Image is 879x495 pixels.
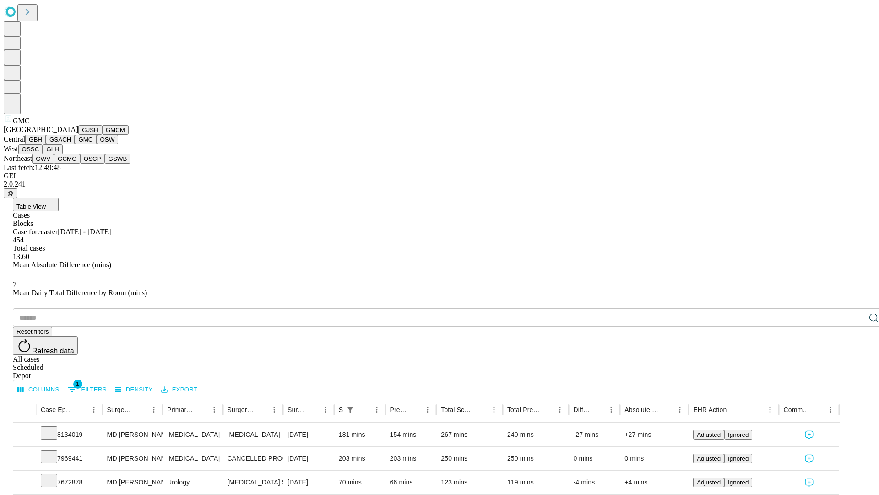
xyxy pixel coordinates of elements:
div: Total Scheduled Duration [441,406,474,413]
span: 7 [13,280,16,288]
button: Show filters [344,403,357,416]
button: GSACH [46,135,75,144]
button: Menu [208,403,221,416]
button: GSWB [105,154,131,164]
button: Menu [87,403,100,416]
span: West [4,145,18,153]
button: Menu [673,403,686,416]
button: GLH [43,144,62,154]
button: GBH [25,135,46,144]
button: Sort [811,403,824,416]
button: OSW [97,135,119,144]
button: Table View [13,198,59,211]
div: 240 mins [507,423,564,446]
div: 0 mins [573,447,615,470]
div: 203 mins [339,447,381,470]
span: [DATE] - [DATE] [58,228,111,236]
span: Ignored [728,431,749,438]
span: 1 [73,379,82,389]
div: 123 mins [441,471,498,494]
div: EHR Action [693,406,727,413]
button: Sort [358,403,370,416]
button: Density [113,383,155,397]
button: Adjusted [693,478,724,487]
div: 0 mins [624,447,684,470]
button: GCMC [54,154,80,164]
div: 7672878 [41,471,98,494]
button: Sort [135,403,147,416]
div: +27 mins [624,423,684,446]
button: Ignored [724,430,752,440]
div: 250 mins [507,447,564,470]
span: GMC [13,117,29,125]
span: Refresh data [32,347,74,355]
span: 454 [13,236,24,244]
div: Surgeon Name [107,406,134,413]
button: Adjusted [693,430,724,440]
span: Total cases [13,244,45,252]
button: Sort [475,403,488,416]
div: 1 active filter [344,403,357,416]
div: Difference [573,406,591,413]
button: Sort [661,403,673,416]
div: 119 mins [507,471,564,494]
button: Sort [195,403,208,416]
button: Expand [18,427,32,443]
button: Sort [306,403,319,416]
span: Adjusted [697,455,721,462]
span: [GEOGRAPHIC_DATA] [4,126,78,133]
button: Show filters [65,382,109,397]
button: GMC [75,135,96,144]
button: Sort [541,403,553,416]
div: 7969441 [41,447,98,470]
div: Predicted In Room Duration [390,406,408,413]
div: 154 mins [390,423,432,446]
button: Select columns [15,383,62,397]
div: MD [PERSON_NAME] [PERSON_NAME] Md [107,447,158,470]
div: Absolute Difference [624,406,660,413]
button: Expand [18,475,32,491]
div: 250 mins [441,447,498,470]
button: Expand [18,451,32,467]
div: [MEDICAL_DATA] SURGICAL [228,471,278,494]
div: 181 mins [339,423,381,446]
button: Menu [370,403,383,416]
span: Mean Daily Total Difference by Room (mins) [13,289,147,297]
span: Table View [16,203,46,210]
div: MD [PERSON_NAME] [PERSON_NAME] Md [107,423,158,446]
span: @ [7,190,14,197]
button: Menu [268,403,281,416]
button: Menu [488,403,500,416]
span: Last fetch: 12:49:48 [4,164,61,171]
div: +4 mins [624,471,684,494]
button: GWV [32,154,54,164]
div: Primary Service [167,406,194,413]
span: Mean Absolute Difference (mins) [13,261,111,269]
button: GMCM [102,125,129,135]
span: Northeast [4,154,32,162]
div: Total Predicted Duration [507,406,540,413]
button: Refresh data [13,336,78,355]
div: 66 mins [390,471,432,494]
button: Reset filters [13,327,52,336]
span: Ignored [728,455,749,462]
button: Menu [147,403,160,416]
div: GEI [4,172,875,180]
div: [MEDICAL_DATA] [167,423,218,446]
div: 203 mins [390,447,432,470]
div: [DATE] [288,471,330,494]
button: Menu [319,403,332,416]
button: Sort [592,403,605,416]
div: [MEDICAL_DATA] [228,423,278,446]
button: Sort [408,403,421,416]
div: Urology [167,471,218,494]
button: Ignored [724,478,752,487]
button: @ [4,188,17,198]
button: Sort [75,403,87,416]
div: -4 mins [573,471,615,494]
button: OSSC [18,144,43,154]
div: Scheduled In Room Duration [339,406,343,413]
div: Surgery Date [288,406,305,413]
span: Central [4,135,25,143]
div: 267 mins [441,423,498,446]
